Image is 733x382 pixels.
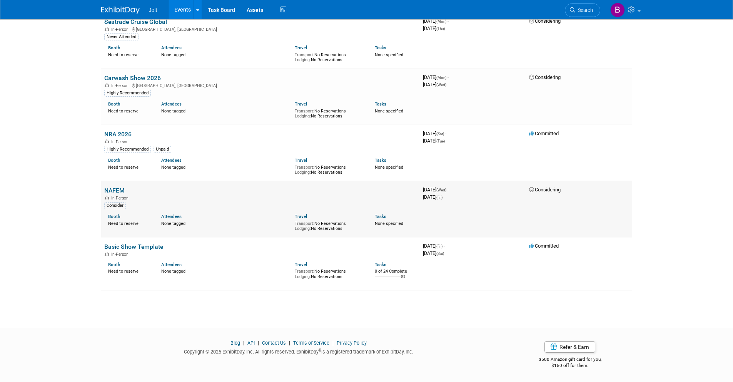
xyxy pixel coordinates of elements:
[111,252,131,257] span: In-Person
[161,262,182,267] a: Attendees
[161,267,289,274] div: None tagged
[295,170,311,175] span: Lodging:
[295,214,307,219] a: Travel
[105,139,109,143] img: In-Person Event
[436,251,444,256] span: (Sat)
[436,188,446,192] span: (Wed)
[295,221,314,226] span: Transport:
[108,219,150,226] div: Need to reserve
[445,131,446,136] span: -
[161,107,289,114] div: None tagged
[529,243,559,249] span: Committed
[295,107,363,119] div: No Reservations No Reservations
[565,3,600,17] a: Search
[423,25,445,31] span: [DATE]
[295,109,314,114] span: Transport:
[529,131,559,136] span: Committed
[104,90,151,97] div: Highly Recommended
[447,74,449,80] span: -
[161,157,182,163] a: Attendees
[104,187,125,194] a: NAFEM
[108,45,120,50] a: Booth
[104,243,163,250] a: Basic Show Template
[104,34,139,40] div: Never Attended
[444,243,445,249] span: -
[529,18,561,24] span: Considering
[161,219,289,226] div: None tagged
[295,157,307,163] a: Travel
[105,252,109,256] img: In-Person Event
[161,51,289,58] div: None tagged
[295,269,314,274] span: Transport:
[375,52,403,57] span: None specified
[423,194,442,200] span: [DATE]
[111,83,131,88] span: In-Person
[108,163,150,170] div: Need to reserve
[610,3,625,17] img: Brooke Valderrama
[295,52,314,57] span: Transport:
[436,244,442,248] span: (Fri)
[447,18,449,24] span: -
[287,340,292,346] span: |
[375,165,403,170] span: None specified
[108,107,150,114] div: Need to reserve
[544,341,595,353] a: Refer & Earn
[295,163,363,175] div: No Reservations No Reservations
[256,340,261,346] span: |
[436,19,446,23] span: (Mon)
[423,82,446,87] span: [DATE]
[104,202,126,209] div: Consider
[331,340,336,346] span: |
[108,51,150,58] div: Need to reserve
[161,163,289,170] div: None tagged
[295,165,314,170] span: Transport:
[447,187,449,193] span: -
[295,274,311,279] span: Lodging:
[508,362,632,369] div: $150 off for them.
[319,348,321,352] sup: ®
[423,131,446,136] span: [DATE]
[529,74,561,80] span: Considering
[401,275,406,285] td: 0%
[104,146,151,153] div: Highly Recommended
[295,226,311,231] span: Lodging:
[295,51,363,63] div: No Reservations No Reservations
[108,262,120,267] a: Booth
[108,214,120,219] a: Booth
[101,7,140,14] img: ExhibitDay
[436,132,444,136] span: (Sat)
[423,138,445,144] span: [DATE]
[295,101,307,107] a: Travel
[436,195,442,199] span: (Fri)
[375,221,403,226] span: None specified
[295,262,307,267] a: Travel
[161,45,182,50] a: Attendees
[149,7,157,13] span: Jolt
[423,243,445,249] span: [DATE]
[423,18,449,24] span: [DATE]
[161,214,182,219] a: Attendees
[105,27,109,31] img: In-Person Event
[111,139,131,144] span: In-Person
[436,27,445,31] span: (Thu)
[108,101,120,107] a: Booth
[295,114,311,119] span: Lodging:
[375,101,386,107] a: Tasks
[295,219,363,231] div: No Reservations No Reservations
[295,45,307,50] a: Travel
[575,7,593,13] span: Search
[108,157,120,163] a: Booth
[508,351,632,369] div: $500 Amazon gift card for you,
[295,57,311,62] span: Lodging:
[104,74,161,82] a: Carwash Show 2026
[436,75,446,80] span: (Mon)
[375,214,386,219] a: Tasks
[375,269,417,274] div: 0 of 24 Complete
[104,26,417,32] div: [GEOGRAPHIC_DATA], [GEOGRAPHIC_DATA]
[104,131,132,138] a: NRA 2026
[295,267,363,279] div: No Reservations No Reservations
[247,340,255,346] a: API
[436,139,445,143] span: (Tue)
[111,196,131,201] span: In-Person
[161,101,182,107] a: Attendees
